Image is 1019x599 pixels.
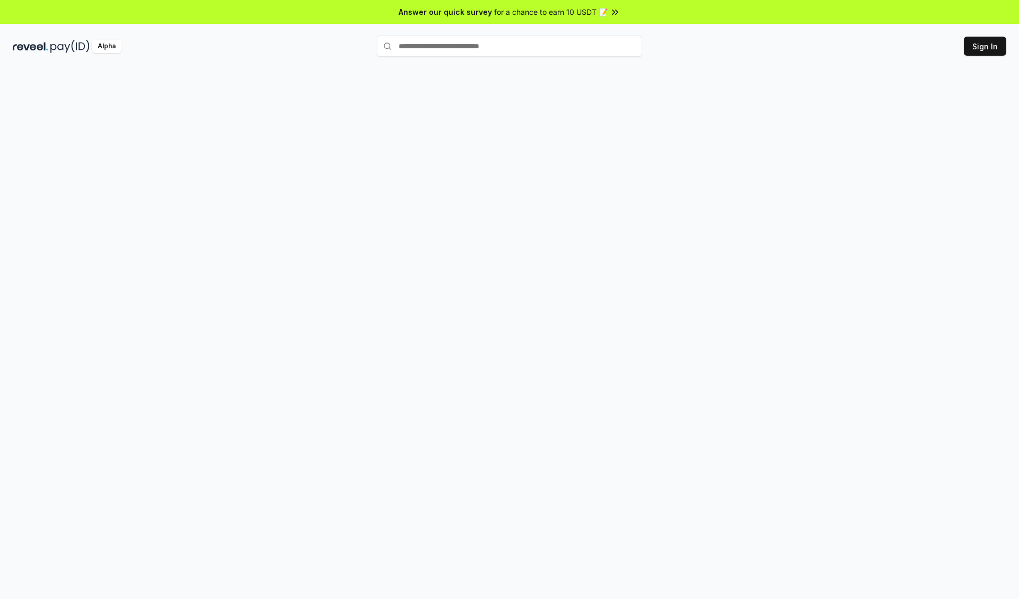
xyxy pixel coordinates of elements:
div: Alpha [92,40,122,53]
img: pay_id [50,40,90,53]
span: Answer our quick survey [399,6,492,18]
span: for a chance to earn 10 USDT 📝 [494,6,608,18]
img: reveel_dark [13,40,48,53]
button: Sign In [964,37,1006,56]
